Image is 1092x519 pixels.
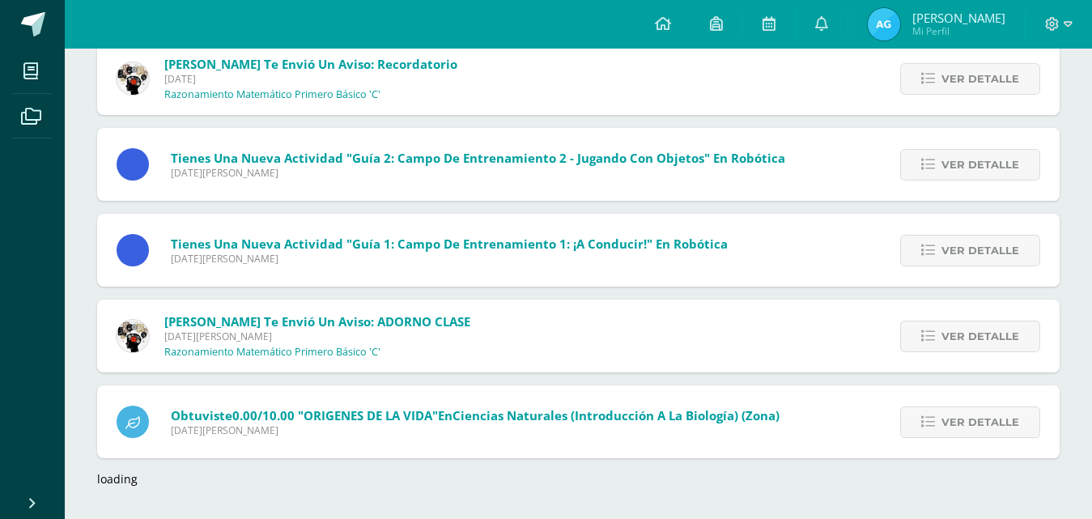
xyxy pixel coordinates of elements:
[97,471,1060,487] div: loading
[164,330,470,343] span: [DATE][PERSON_NAME]
[171,252,728,266] span: [DATE][PERSON_NAME]
[171,407,780,423] span: Obtuviste en
[164,88,380,101] p: Razonamiento Matemático Primero Básico 'C'
[453,407,780,423] span: Ciencias Naturales (Introducción a la Biología) (Zona)
[117,320,149,352] img: d172b984f1f79fc296de0e0b277dc562.png
[171,236,728,252] span: Tienes una nueva actividad "Guía 1: Campo de entrenamiento 1: ¡A conducir!" En Robótica
[171,166,785,180] span: [DATE][PERSON_NAME]
[164,72,457,86] span: [DATE]
[117,62,149,95] img: d172b984f1f79fc296de0e0b277dc562.png
[941,236,1019,266] span: Ver detalle
[171,423,780,437] span: [DATE][PERSON_NAME]
[941,150,1019,180] span: Ver detalle
[912,10,1005,26] span: [PERSON_NAME]
[298,407,438,423] span: "ORIGENES DE LA VIDA"
[912,24,1005,38] span: Mi Perfil
[164,313,470,330] span: [PERSON_NAME] te envió un aviso: ADORNO CLASE
[941,321,1019,351] span: Ver detalle
[164,56,457,72] span: [PERSON_NAME] te envió un aviso: Recordatorio
[941,407,1019,437] span: Ver detalle
[171,150,785,166] span: Tienes una nueva actividad "Guía 2: Campo de Entrenamiento 2 - Jugando con Objetos" En Robótica
[941,64,1019,94] span: Ver detalle
[164,346,380,359] p: Razonamiento Matemático Primero Básico 'C'
[868,8,900,40] img: 421a1b0e41f6206d01de005a463167ed.png
[232,407,295,423] span: 0.00/10.00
